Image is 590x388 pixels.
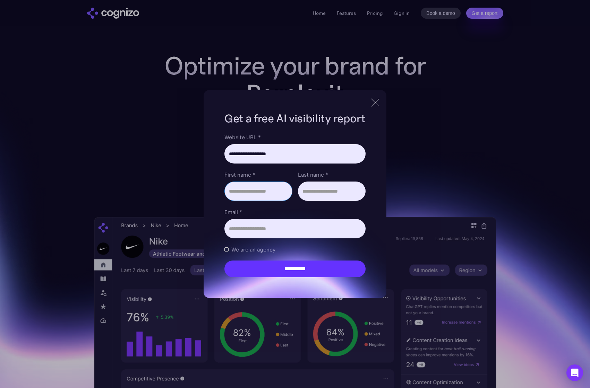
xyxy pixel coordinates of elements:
[224,170,292,179] label: First name *
[224,133,365,141] label: Website URL *
[224,133,365,277] form: Brand Report Form
[231,245,275,254] span: We are an agency
[224,111,365,126] h1: Get a free AI visibility report
[224,208,365,216] label: Email *
[566,364,583,381] div: Open Intercom Messenger
[298,170,366,179] label: Last name *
